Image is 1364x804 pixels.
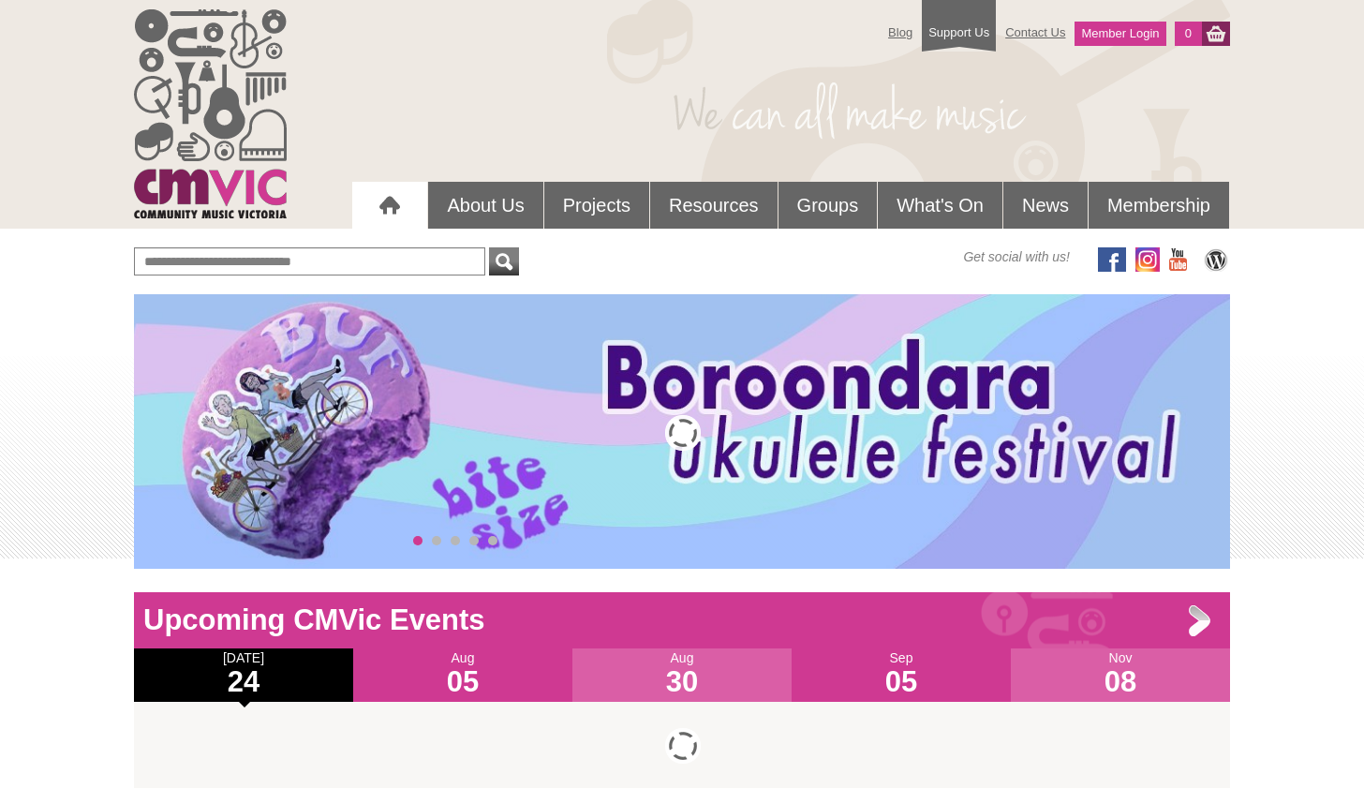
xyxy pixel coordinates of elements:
[996,16,1075,49] a: Contact Us
[134,648,353,702] div: [DATE]
[878,182,1002,229] a: What's On
[353,648,572,702] div: Aug
[544,182,649,229] a: Projects
[134,602,1230,639] h1: Upcoming CMVic Events
[1011,667,1230,697] h1: 08
[1089,182,1229,229] a: Membership
[134,9,287,218] img: cmvic_logo.png
[572,648,792,702] div: Aug
[428,182,542,229] a: About Us
[778,182,878,229] a: Groups
[572,667,792,697] h1: 30
[792,648,1011,702] div: Sep
[792,667,1011,697] h1: 05
[134,667,353,697] h1: 24
[963,247,1070,266] span: Get social with us!
[879,16,922,49] a: Blog
[1135,247,1160,272] img: icon-instagram.png
[1175,22,1202,46] a: 0
[1011,648,1230,702] div: Nov
[650,182,778,229] a: Resources
[1202,247,1230,272] img: CMVic Blog
[353,667,572,697] h1: 05
[1003,182,1088,229] a: News
[1075,22,1165,46] a: Member Login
